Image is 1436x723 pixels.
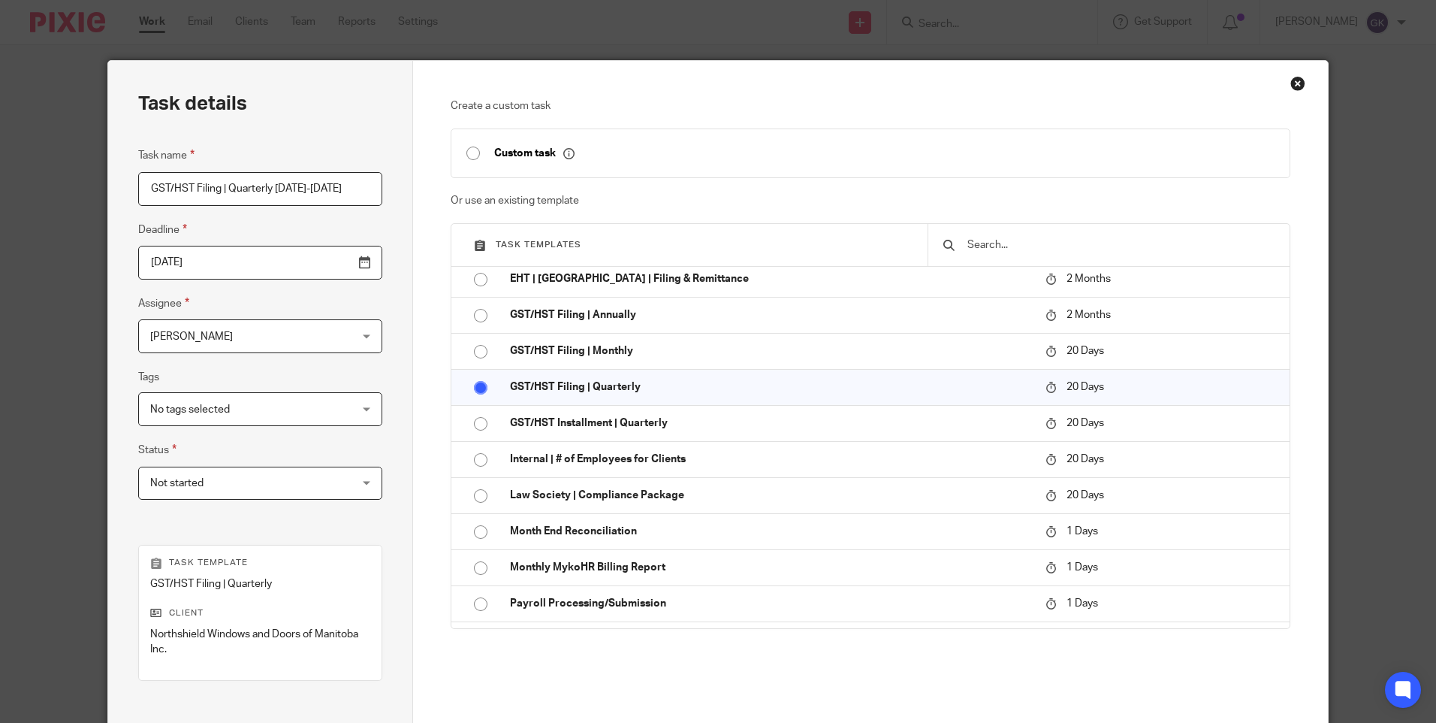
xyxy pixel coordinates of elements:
[510,380,1030,395] p: GST/HST Filing | Quarterly
[496,240,581,249] span: Task templates
[451,98,1290,113] p: Create a custom task
[494,147,575,160] p: Custom task
[138,441,176,458] label: Status
[138,172,382,206] input: Task name
[510,416,1030,431] p: GST/HST Installment | Quarterly
[150,576,370,591] p: GST/HST Filing | Quarterly
[150,607,370,619] p: Client
[1066,310,1111,320] span: 2 Months
[1066,454,1104,464] span: 20 Days
[150,331,233,342] span: [PERSON_NAME]
[150,478,204,489] span: Not started
[510,596,1030,611] p: Payroll Processing/Submission
[510,307,1030,322] p: GST/HST Filing | Annually
[150,404,230,415] span: No tags selected
[451,193,1290,208] p: Or use an existing template
[1066,598,1098,609] span: 1 Days
[510,560,1030,575] p: Monthly MykoHR Billing Report
[150,627,370,658] p: Northshield Windows and Doors of Manitoba Inc.
[1066,490,1104,501] span: 20 Days
[138,295,189,312] label: Assignee
[510,488,1030,503] p: Law Society | Compliance Package
[510,524,1030,539] p: Month End Reconciliation
[1066,526,1098,537] span: 1 Days
[1290,76,1305,91] div: Close this dialog window
[138,91,247,116] h2: Task details
[510,452,1030,467] p: Internal | # of Employees for Clients
[510,271,1030,286] p: EHT | [GEOGRAPHIC_DATA] | Filing & Remittance
[510,343,1030,358] p: GST/HST Filing | Monthly
[1066,562,1098,573] span: 1 Days
[138,221,187,238] label: Deadline
[150,557,370,569] p: Task template
[138,246,382,280] input: Pick a date
[138,370,159,385] label: Tags
[1066,346,1104,356] span: 20 Days
[1066,274,1111,284] span: 2 Months
[1066,382,1104,392] span: 20 Days
[966,237,1275,253] input: Search...
[1066,418,1104,428] span: 20 Days
[138,147,195,164] label: Task name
